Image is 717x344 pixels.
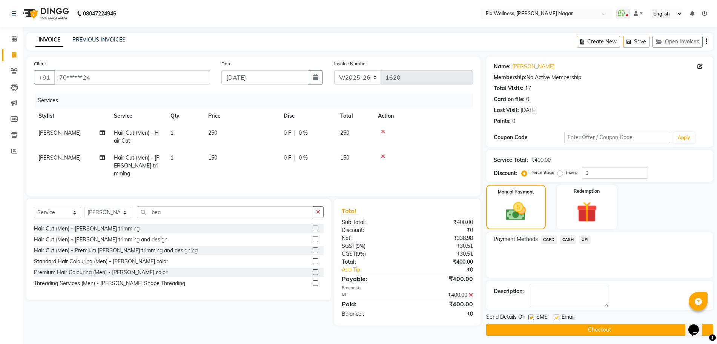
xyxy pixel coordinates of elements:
[109,107,166,124] th: Service
[342,285,473,291] div: Payments
[38,154,81,161] span: [PERSON_NAME]
[536,313,548,322] span: SMS
[500,200,532,223] img: _cash.svg
[284,129,291,137] span: 0 F
[166,107,204,124] th: Qty
[204,107,279,124] th: Price
[570,199,603,225] img: _gift.svg
[498,189,534,195] label: Manual Payment
[407,291,479,299] div: ₹400.00
[342,207,359,215] span: Total
[34,225,140,233] div: Hair Cut (Men) - [PERSON_NAME] trimming
[673,132,695,143] button: Apply
[579,235,591,244] span: UPI
[407,250,479,258] div: ₹30.51
[38,129,81,136] span: [PERSON_NAME]
[494,74,527,81] div: Membership:
[34,70,55,84] button: +91
[342,243,355,249] span: SGST
[407,226,479,234] div: ₹0
[419,266,479,274] div: ₹0
[530,169,554,176] label: Percentage
[299,154,308,162] span: 0 %
[526,95,529,103] div: 0
[340,129,349,136] span: 250
[407,234,479,242] div: ₹338.98
[34,107,109,124] th: Stylist
[336,258,407,266] div: Total:
[357,251,364,257] span: 9%
[34,60,46,67] label: Client
[407,310,479,318] div: ₹0
[577,36,620,48] button: Create New
[208,129,217,136] span: 250
[407,242,479,250] div: ₹30.51
[34,269,167,276] div: Premium Hair Colouring (Men) - [PERSON_NAME] color
[486,324,713,336] button: Checkout
[494,106,519,114] div: Last Visit:
[407,299,479,309] div: ₹400.00
[34,236,167,244] div: Hair Cut (Men) - [PERSON_NAME] trimming and design
[340,154,349,161] span: 150
[342,250,356,257] span: CGST
[562,313,574,322] span: Email
[336,310,407,318] div: Balance :
[54,70,210,84] input: Search by Name/Mobile/Email/Code
[494,235,538,243] span: Payment Methods
[494,63,511,71] div: Name:
[494,84,524,92] div: Total Visits:
[336,250,407,258] div: ( )
[221,60,232,67] label: Date
[566,169,577,176] label: Fixed
[294,154,296,162] span: |
[34,279,185,287] div: Threading Services (Men) - [PERSON_NAME] Shape Threading
[574,188,600,195] label: Redemption
[531,156,551,164] div: ₹400.00
[564,132,670,143] input: Enter Offer / Coupon Code
[83,3,116,24] b: 08047224946
[208,154,217,161] span: 150
[357,243,364,249] span: 9%
[560,235,576,244] span: CASH
[486,313,525,322] span: Send Details On
[336,234,407,242] div: Net:
[114,154,160,177] span: Hair Cut (Men) - [PERSON_NAME] trimming
[336,218,407,226] div: Sub Total:
[494,74,706,81] div: No Active Membership
[294,129,296,137] span: |
[494,117,511,125] div: Points:
[407,258,479,266] div: ₹400.00
[34,258,168,266] div: Standard Hair Colouring (Men) - [PERSON_NAME] color
[170,154,173,161] span: 1
[299,129,308,137] span: 0 %
[407,218,479,226] div: ₹400.00
[170,129,173,136] span: 1
[685,314,709,336] iframe: chat widget
[525,84,531,92] div: 17
[35,94,479,107] div: Services
[494,134,564,141] div: Coupon Code
[653,36,703,48] button: Open Invoices
[541,235,557,244] span: CARD
[137,206,313,218] input: Search or Scan
[494,156,528,164] div: Service Total:
[512,63,554,71] a: [PERSON_NAME]
[336,242,407,250] div: ( )
[336,226,407,234] div: Discount:
[19,3,71,24] img: logo
[336,266,419,274] a: Add Tip
[623,36,649,48] button: Save
[494,287,524,295] div: Description:
[373,107,473,124] th: Action
[336,291,407,299] div: UPI
[336,299,407,309] div: Paid:
[279,107,336,124] th: Disc
[336,107,373,124] th: Total
[494,169,517,177] div: Discount:
[334,60,367,67] label: Invoice Number
[284,154,291,162] span: 0 F
[520,106,537,114] div: [DATE]
[34,247,198,255] div: Hair Cut (Men) - Premium [PERSON_NAME] trimming and designing
[114,129,159,144] span: Hair Cut (Men) - Hair Cut
[336,274,407,283] div: Payable:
